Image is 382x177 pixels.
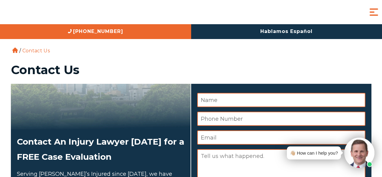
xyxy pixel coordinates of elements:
[5,7,77,18] img: Auger & Auger Accident and Injury Lawyers Logo
[290,149,338,157] div: 👋🏼 How can I help you?
[11,64,371,76] h1: Contact Us
[368,6,380,18] button: Menu
[197,112,365,126] input: Phone Number
[12,48,18,53] a: Home
[17,134,185,165] h2: Contact An Injury Lawyer [DATE] for a FREE Case Evaluation
[197,130,365,145] input: Email
[21,48,51,54] li: Contact Us
[344,138,374,168] img: Intaker widget Avatar
[197,93,365,107] input: Name
[11,84,191,129] img: Attorneys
